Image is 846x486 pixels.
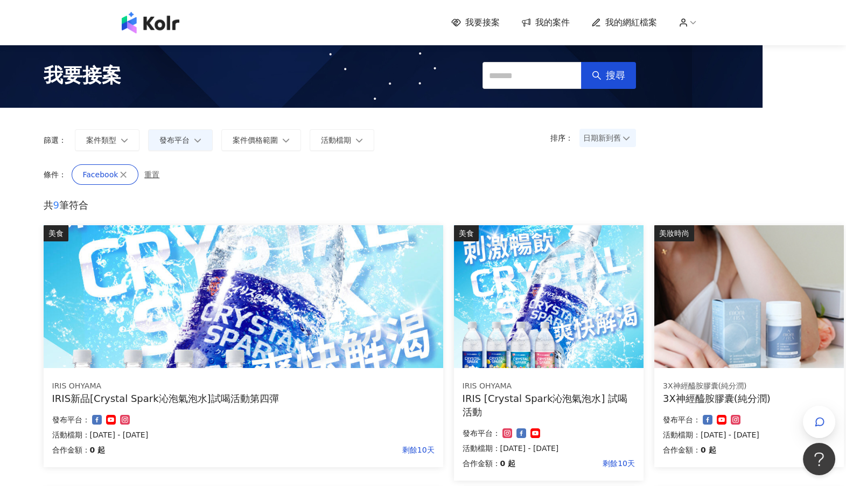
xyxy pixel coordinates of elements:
button: 案件價格範圍 [221,129,301,151]
span: 我要接案 [465,17,500,29]
span: 日期新到舊 [583,130,632,146]
a: 我要接案 [451,17,500,29]
p: 剩餘10天 [515,457,635,470]
div: IRIS新品[Crystal Spark沁泡氣泡水]試喝活動第四彈 [52,392,435,405]
img: Crystal Spark 沁泡氣泡水 [44,225,443,368]
p: 剩餘10天 [105,443,434,456]
p: 條件： [44,170,66,179]
p: 活動檔期：[DATE] - [DATE] [52,428,435,441]
div: IRIS OHYAMA [463,381,635,392]
span: 重置 [144,170,159,179]
span: 案件價格範圍 [233,136,278,144]
p: 合作金額： [463,457,500,470]
p: 共 筆符合 [44,198,636,212]
button: 重置 [144,164,165,185]
button: Facebook [72,164,139,185]
div: 美妝時尚 [654,225,694,241]
span: 活動檔期 [321,136,351,144]
a: 我的案件 [521,17,570,29]
p: 活動檔期：[DATE] - [DATE] [463,442,635,455]
iframe: Help Scout Beacon - Open [803,443,835,475]
p: 篩選： [44,136,66,144]
p: 0 起 [701,443,716,456]
p: 0 起 [500,457,516,470]
a: 我的網紅檔案 [591,17,657,29]
span: 我的案件 [535,17,570,29]
span: 我的網紅檔案 [605,17,657,29]
div: IRIS OHYAMA [52,381,435,392]
span: Facebook [83,170,118,179]
p: 合作金額： [663,443,701,456]
span: search [592,71,602,80]
button: 發布平台 [148,129,213,151]
span: 發布平台 [159,136,190,144]
p: 排序： [550,134,579,142]
div: 美食 [44,225,68,241]
div: IRIS [Crystal Spark沁泡氣泡水] 試喝活動 [463,392,635,419]
img: A'momris文驀斯 3X神經醯胺膠囊 [654,225,844,368]
div: 3X神經醯胺膠囊(純分潤) [663,381,835,392]
span: 我要接案 [44,62,121,89]
span: 9 [53,199,59,211]
p: 發布平台： [463,427,500,440]
p: 發布平台： [663,413,701,426]
p: 合作金額： [52,443,90,456]
p: 0 起 [90,443,106,456]
button: 案件類型 [75,129,139,151]
p: 活動檔期：[DATE] - [DATE] [663,428,835,441]
span: 搜尋 [606,70,625,81]
p: 發布平台： [52,413,90,426]
button: 活動檔期 [310,129,374,151]
div: 美食 [454,225,479,241]
img: Crystal Spark 沁泡氣泡水 [454,225,644,368]
span: 案件類型 [86,136,116,144]
div: 3X神經醯胺膠囊(純分潤) [663,392,835,405]
img: logo [122,12,179,33]
button: 搜尋 [581,62,636,89]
